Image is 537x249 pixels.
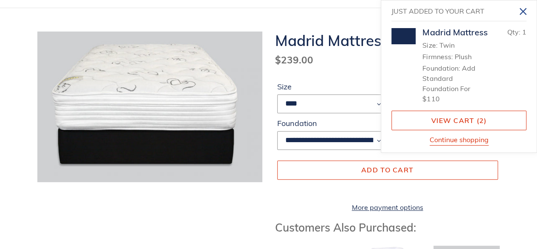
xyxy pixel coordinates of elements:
[422,40,488,50] li: Size: Twin
[275,54,313,66] span: $239.00
[522,28,526,36] span: 1
[514,2,533,21] button: Close
[361,166,413,174] span: Add to cart
[277,117,385,129] label: Foundation
[430,135,489,146] button: Continue shopping
[277,81,385,92] label: Size
[422,28,488,36] div: Madrid Mattress
[479,116,484,125] span: 2 items
[275,221,500,234] h3: Customers Also Purchased:
[507,28,520,36] span: Qty:
[422,63,488,104] li: Foundation: Add Standard Foundation For $110
[277,202,498,212] a: More payment options
[391,111,526,130] a: View cart (2 items)
[422,38,488,104] ul: Product details
[275,31,500,49] h1: Madrid Mattress
[422,52,488,62] li: Firmness: Plush
[391,4,514,19] h2: Just added to your cart
[277,160,498,179] button: Add to cart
